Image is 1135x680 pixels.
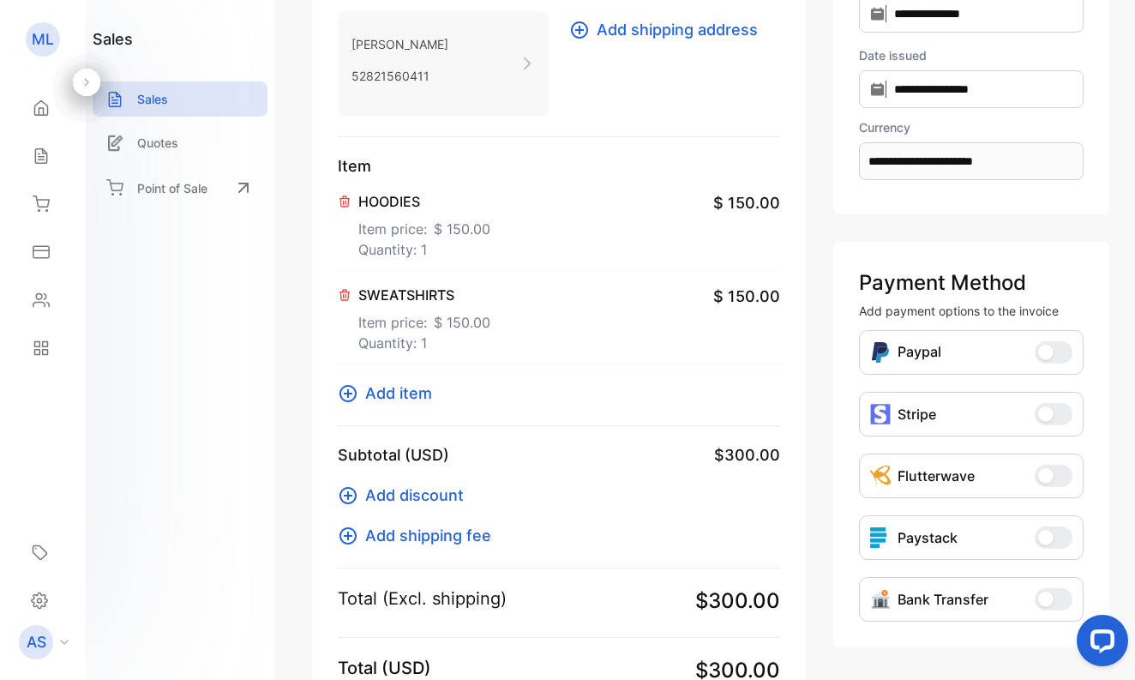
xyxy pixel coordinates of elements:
button: Add item [338,382,442,405]
p: SWEATSHIRTS [358,285,490,305]
span: Add shipping address [597,18,758,41]
p: Bank Transfer [898,589,988,610]
span: Add item [365,382,432,405]
img: Icon [870,589,891,610]
img: icon [870,527,891,548]
p: Paystack [898,527,958,548]
span: $300.00 [695,586,780,617]
p: Quotes [137,134,178,152]
span: $ 150.00 [434,312,490,333]
iframe: LiveChat chat widget [1063,608,1135,680]
a: Quotes [93,125,267,160]
span: $ 150.00 [713,191,780,214]
p: Quantity: 1 [358,333,490,353]
p: Quantity: 1 [358,239,490,260]
p: AS [27,631,46,653]
span: $ 150.00 [434,219,490,239]
span: Add shipping fee [365,524,491,547]
img: icon [870,404,891,424]
a: Point of Sale [93,169,267,207]
p: Flutterwave [898,466,975,486]
label: Date issued [859,46,1084,64]
span: $300.00 [714,443,780,466]
a: Sales [93,81,267,117]
p: Point of Sale [137,179,207,197]
p: Subtotal (USD) [338,443,449,466]
h1: sales [93,27,133,51]
span: $ 150.00 [713,285,780,308]
p: Item price: [358,305,490,333]
img: Icon [870,466,891,486]
p: Total (Excl. shipping) [338,586,507,611]
button: Add shipping fee [338,524,501,547]
label: Currency [859,118,1084,136]
p: ML [32,28,54,51]
button: Add shipping address [569,18,768,41]
button: Add discount [338,484,474,507]
span: Add discount [365,484,464,507]
img: Icon [870,341,891,364]
p: Item [338,154,780,178]
p: [PERSON_NAME] [351,32,448,57]
p: Stripe [898,404,936,424]
p: Payment Method [859,268,1084,298]
p: Sales [137,90,168,108]
p: Item price: [358,212,490,239]
p: 52821560411 [351,63,448,88]
p: HOODIES [358,191,490,212]
p: Add payment options to the invoice [859,302,1084,320]
p: Paypal [898,341,941,364]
